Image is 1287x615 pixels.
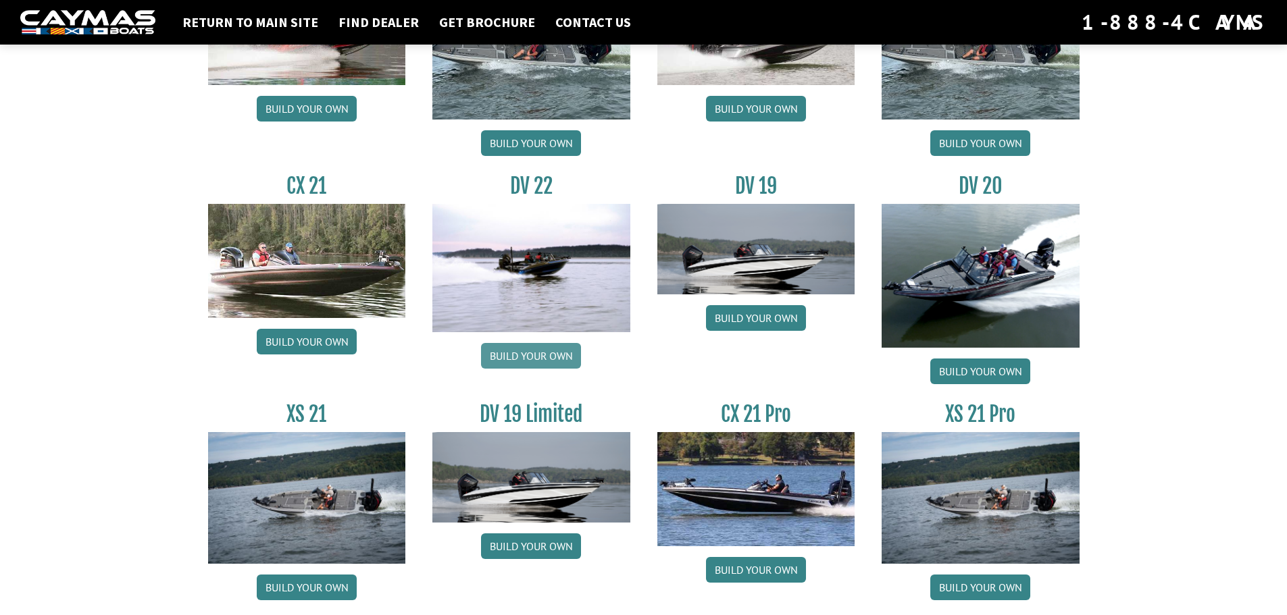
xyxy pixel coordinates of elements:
[657,432,855,545] img: CX-21Pro_thumbnail.jpg
[432,432,630,523] img: dv-19-ban_from_website_for_caymas_connect.png
[208,432,406,564] img: XS_21_thumbnail.jpg
[882,204,1080,348] img: DV_20_from_website_for_caymas_connect.png
[432,402,630,427] h3: DV 19 Limited
[706,557,806,583] a: Build your own
[481,130,581,156] a: Build your own
[432,173,630,198] h3: DV 22
[176,14,325,31] a: Return to main site
[882,402,1080,427] h3: XS 21 Pro
[882,432,1080,564] img: XS_21_thumbnail.jpg
[208,204,406,317] img: CX21_thumb.jpg
[706,305,806,331] a: Build your own
[549,14,638,31] a: Contact Us
[208,402,406,427] h3: XS 21
[930,574,1030,600] a: Build your own
[882,173,1080,198] h3: DV 20
[257,329,357,354] a: Build your own
[930,358,1030,384] a: Build your own
[1082,7,1267,37] div: 1-888-4CAYMAS
[257,96,357,122] a: Build your own
[481,533,581,559] a: Build your own
[20,10,155,35] img: white-logo-c9c8dbefe5ff5ceceb0f0178aa75bf4bb51f6bca0971e226c86eb53dfe498488.png
[481,343,581,369] a: Build your own
[657,402,855,427] h3: CX 21 Pro
[257,574,357,600] a: Build your own
[432,14,542,31] a: Get Brochure
[208,173,406,198] h3: CX 21
[706,96,806,122] a: Build your own
[930,130,1030,156] a: Build your own
[332,14,426,31] a: Find Dealer
[432,204,630,332] img: DV22_original_motor_cropped_for_caymas_connect.jpg
[657,204,855,294] img: dv-19-ban_from_website_for_caymas_connect.png
[657,173,855,198] h3: DV 19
